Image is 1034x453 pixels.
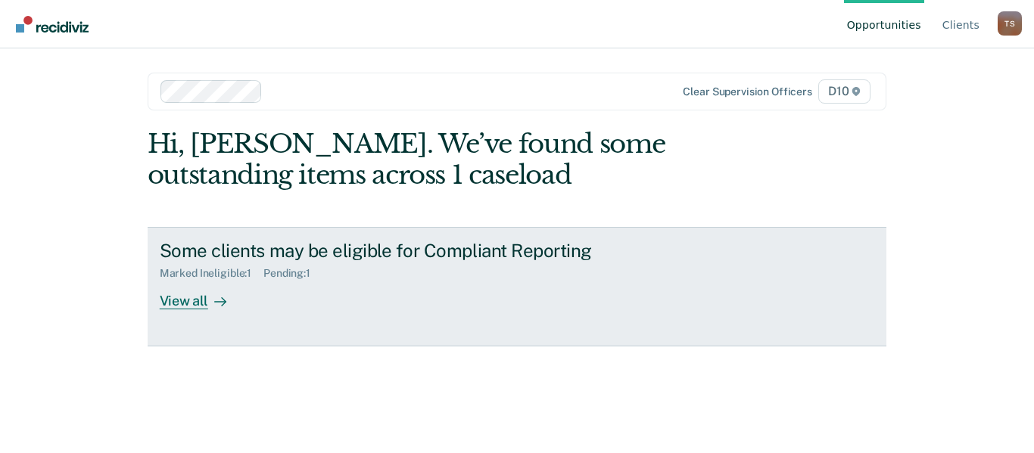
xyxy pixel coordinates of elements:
div: View all [160,280,244,309]
button: Profile dropdown button [998,11,1022,36]
img: Recidiviz [16,16,89,33]
div: Hi, [PERSON_NAME]. We’ve found some outstanding items across 1 caseload [148,129,739,191]
div: Some clients may be eligible for Compliant Reporting [160,240,691,262]
a: Some clients may be eligible for Compliant ReportingMarked Ineligible:1Pending:1View all [148,227,887,346]
div: T S [998,11,1022,36]
div: Marked Ineligible : 1 [160,267,263,280]
div: Pending : 1 [263,267,322,280]
span: D10 [818,79,870,104]
div: Clear supervision officers [683,85,811,98]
